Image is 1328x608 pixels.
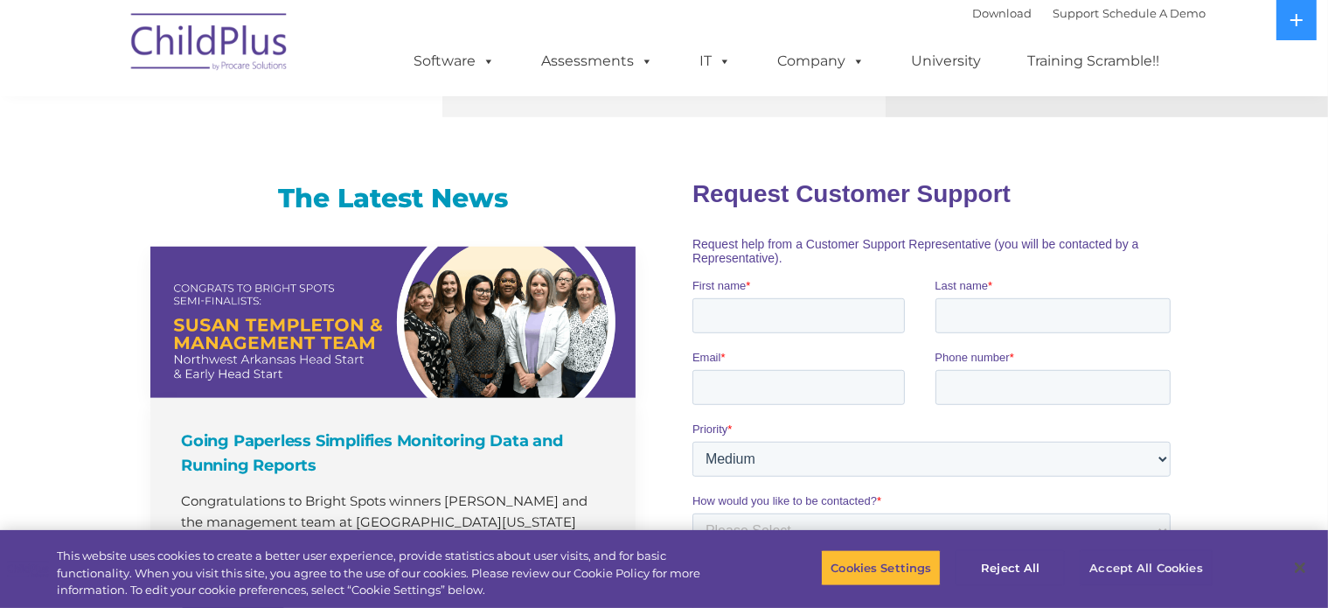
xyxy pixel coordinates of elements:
[1281,549,1319,587] button: Close
[821,549,941,586] button: Cookies Settings
[894,44,999,79] a: University
[1011,44,1178,79] a: Training Scramble!!
[761,44,883,79] a: Company
[181,491,609,554] p: Congratulations to Bright Spots winners [PERSON_NAME] and the management team at [GEOGRAPHIC_DATA...
[1080,549,1212,586] button: Accept All Cookies
[397,44,513,79] a: Software
[525,44,671,79] a: Assessments
[181,429,609,478] h4: Going Paperless Simplifies Monitoring Data and Running Reports
[973,6,1033,20] a: Download
[973,6,1206,20] font: |
[683,44,749,79] a: IT
[1103,6,1206,20] a: Schedule A Demo
[122,1,297,88] img: ChildPlus by Procare Solutions
[150,181,636,216] h3: The Latest News
[956,549,1065,586] button: Reject All
[1053,6,1100,20] a: Support
[57,548,730,599] div: This website uses cookies to create a better user experience, provide statistics about user visit...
